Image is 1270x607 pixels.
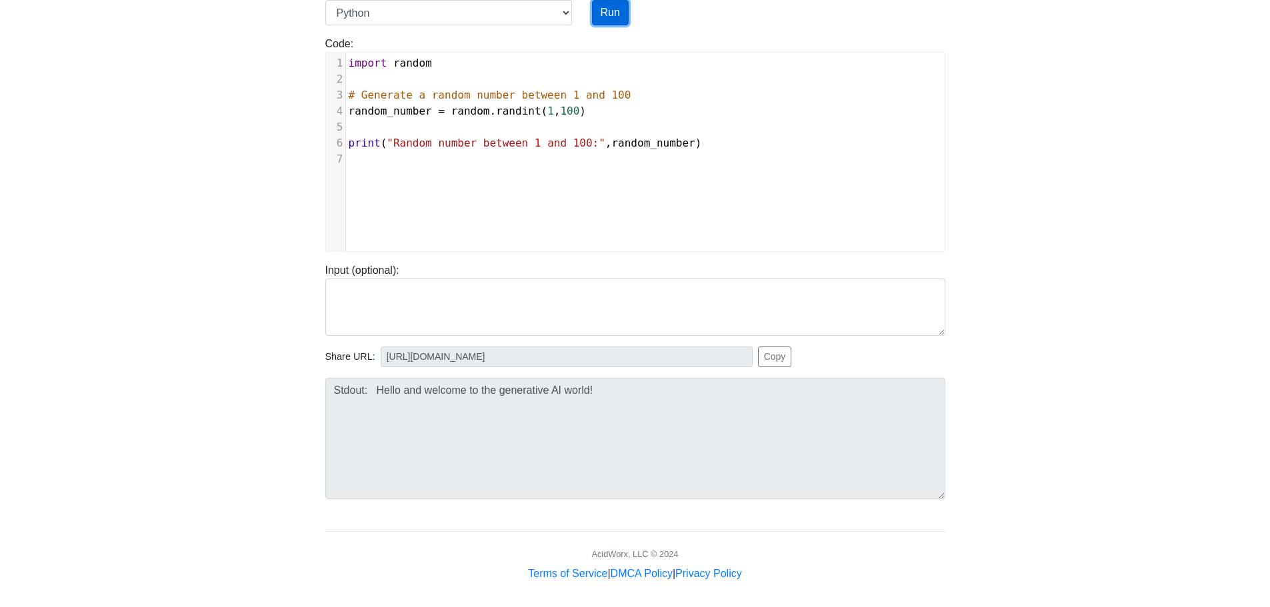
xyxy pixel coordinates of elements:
div: 1 [326,55,345,71]
button: Copy [758,346,792,367]
span: random [451,105,490,117]
span: 1 [547,105,554,117]
div: 5 [326,119,345,135]
span: random_number [611,137,695,149]
div: 7 [326,151,345,167]
div: | | [528,566,741,582]
span: ( , ) [349,137,702,149]
span: "Random number between 1 and 100:" [387,137,605,149]
input: No share available yet [381,346,753,367]
span: random_number [349,105,432,117]
div: 2 [326,71,345,87]
div: 3 [326,87,345,103]
span: . ( , ) [349,105,587,117]
div: 6 [326,135,345,151]
span: print [349,137,381,149]
span: # Generate a random number between 1 and 100 [349,89,631,101]
div: AcidWorx, LLC © 2024 [591,548,678,560]
div: Code: [315,36,955,252]
span: random [393,57,432,69]
div: 4 [326,103,345,119]
span: import [349,57,387,69]
a: DMCA Policy [611,568,673,579]
a: Privacy Policy [675,568,742,579]
a: Terms of Service [528,568,607,579]
div: Input (optional): [315,263,955,336]
span: randint [496,105,541,117]
span: = [438,105,445,117]
span: Share URL: [325,350,375,364]
span: 100 [560,105,579,117]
